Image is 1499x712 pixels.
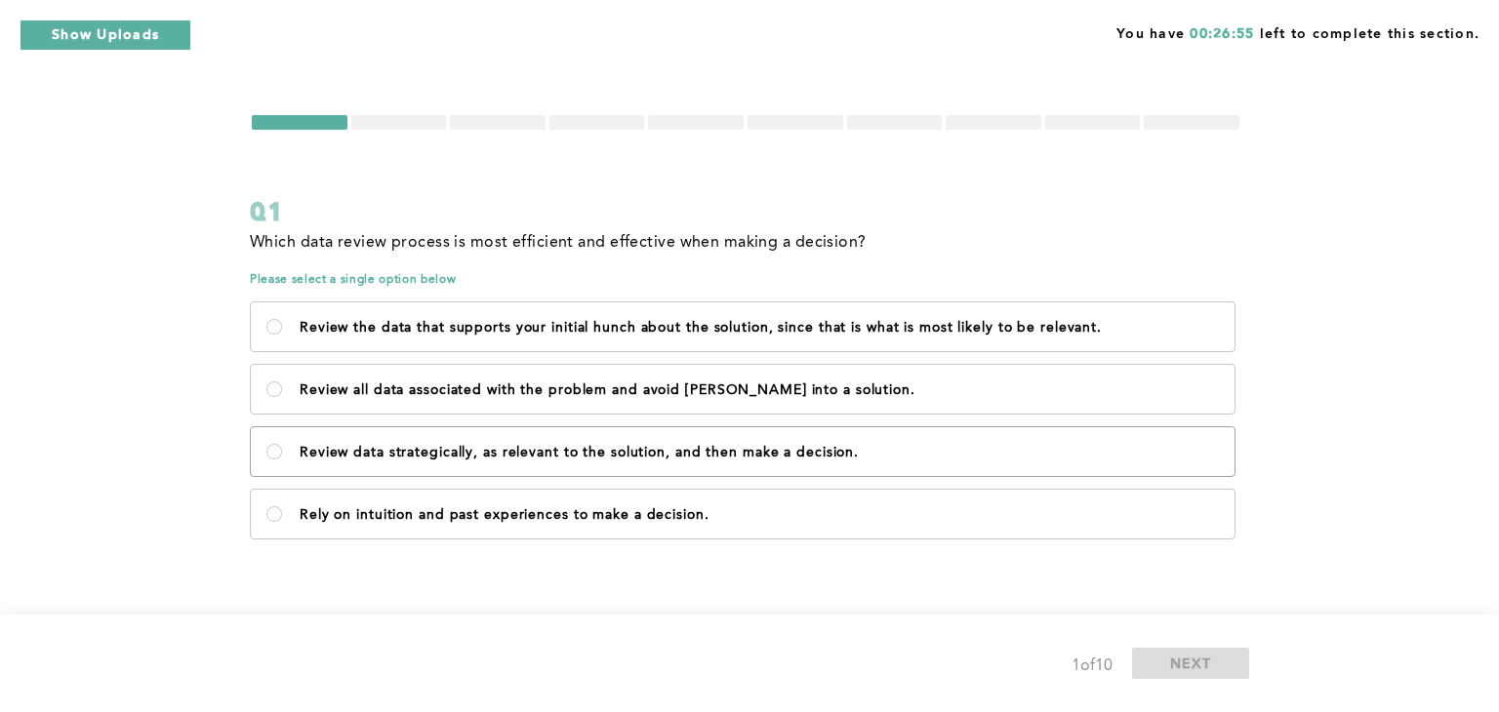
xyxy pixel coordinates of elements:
[1132,648,1249,679] button: NEXT
[20,20,191,51] button: Show Uploads
[300,320,1219,336] p: Review the data that supports your initial hunch about the solution, since that is what is most l...
[1072,653,1113,680] div: 1 of 10
[250,235,867,251] span: Which data review process is most efficient and effective when making a decision?
[1170,653,1212,672] span: NEXT
[250,194,1241,229] div: Q1
[250,272,1241,288] span: Please select a single option below
[300,445,1219,460] p: Review data strategically, as relevant to the solution, and then make a decision.
[300,382,1219,398] p: Review all data associated with the problem and avoid [PERSON_NAME] into a solution.
[1116,20,1479,44] span: You have left to complete this section.
[1190,27,1254,41] span: 00:26:55
[300,507,1219,523] p: Rely on intuition and past experiences to make a decision.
